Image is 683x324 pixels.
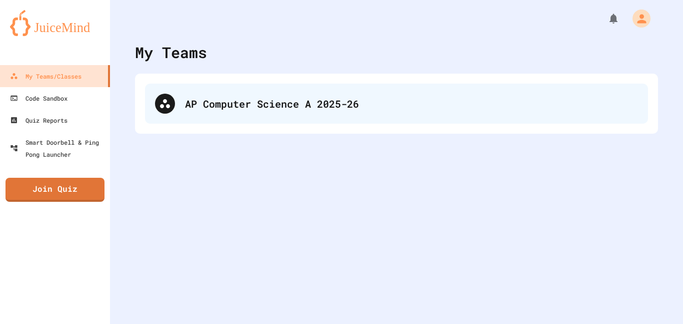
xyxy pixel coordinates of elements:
div: Smart Doorbell & Ping Pong Launcher [10,136,106,160]
div: My Notifications [589,10,622,27]
div: My Teams/Classes [10,70,81,82]
div: Quiz Reports [10,114,67,126]
img: logo-orange.svg [10,10,100,36]
div: AP Computer Science A 2025-26 [185,96,638,111]
div: My Teams [135,41,207,64]
div: AP Computer Science A 2025-26 [145,84,648,124]
div: Code Sandbox [10,92,67,104]
div: My Account [622,7,653,30]
a: Join Quiz [5,178,104,202]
